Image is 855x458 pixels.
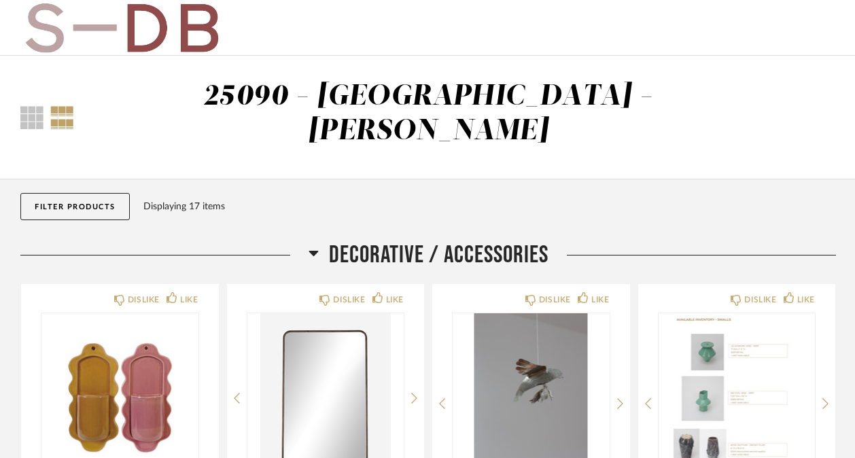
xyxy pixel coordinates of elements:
img: b32ebaae-4786-4be9-8124-206f41a110d9.jpg [20,1,223,55]
div: 25090 - [GEOGRAPHIC_DATA] - [PERSON_NAME] [203,82,652,145]
div: DISLIKE [333,293,365,306]
div: DISLIKE [744,293,776,306]
div: LIKE [591,293,609,306]
button: Filter Products [20,193,130,220]
div: DISLIKE [128,293,160,306]
div: LIKE [180,293,198,306]
div: DISLIKE [539,293,571,306]
span: Decorative / Accessories [329,241,548,270]
div: LIKE [797,293,815,306]
div: LIKE [386,293,404,306]
div: Displaying 17 items [143,199,830,214]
